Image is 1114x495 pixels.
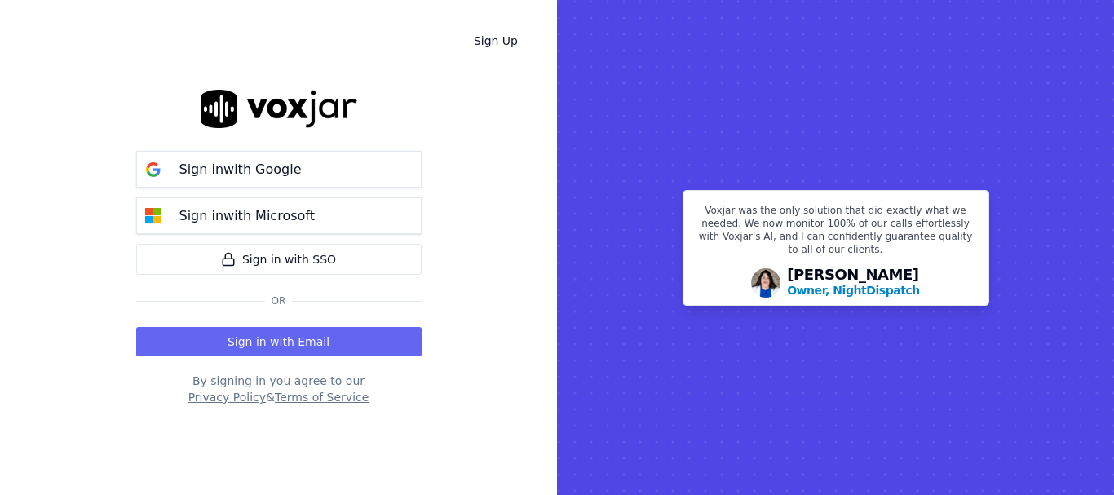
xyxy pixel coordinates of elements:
div: [PERSON_NAME] [787,267,920,298]
p: Sign in with Google [179,160,302,179]
p: Voxjar was the only solution that did exactly what we needed. We now monitor 100% of our calls ef... [693,204,979,263]
img: Avatar [751,268,780,298]
button: Sign in with Email [136,327,422,356]
p: Sign in with Microsoft [179,206,315,226]
img: microsoft Sign in button [137,200,170,232]
div: By signing in you agree to our & [136,373,422,405]
img: google Sign in button [137,153,170,186]
button: Sign inwith Microsoft [136,197,422,234]
img: logo [201,90,357,128]
p: Owner, NightDispatch [787,282,920,298]
button: Terms of Service [275,389,369,405]
button: Sign inwith Google [136,151,422,188]
a: Sign Up [461,26,531,55]
a: Sign in with SSO [136,244,422,275]
button: Privacy Policy [188,389,266,405]
span: Or [265,294,293,307]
